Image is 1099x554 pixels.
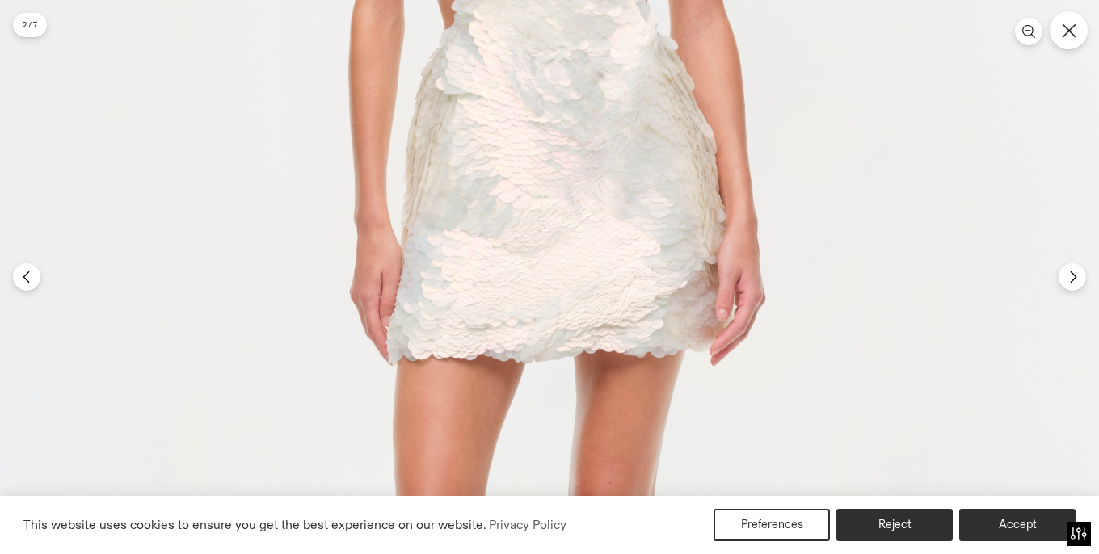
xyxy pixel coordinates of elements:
[836,509,953,541] button: Reject
[23,517,486,532] span: This website uses cookies to ensure you get the best experience on our website.
[13,263,40,291] button: Previous
[13,13,47,37] div: 2 / 7
[486,513,569,537] a: Privacy Policy (opens in a new tab)
[714,509,830,541] button: Preferences
[959,509,1076,541] button: Accept
[1059,263,1086,291] button: Next
[1015,18,1042,45] button: Zoom
[1050,11,1088,49] button: Close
